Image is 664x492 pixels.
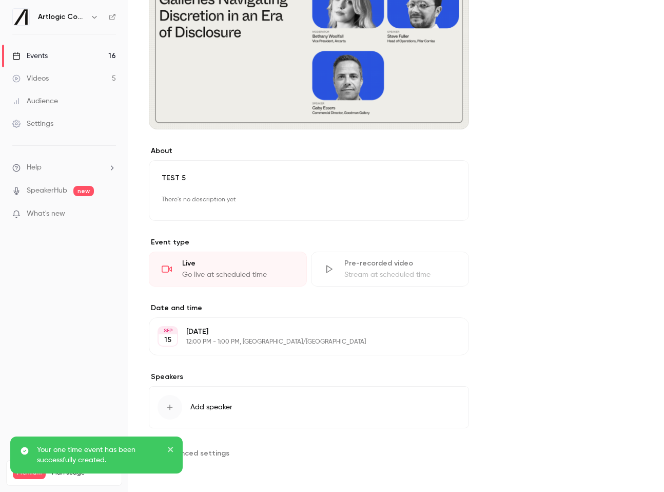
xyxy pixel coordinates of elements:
div: Audience [12,96,58,106]
p: TEST 5 [162,173,456,183]
p: [DATE] [186,327,415,337]
li: help-dropdown-opener [12,162,116,173]
p: There's no description yet [162,192,456,208]
iframe: Noticeable Trigger [104,210,116,219]
h6: Artlogic Connect 2025 [38,12,86,22]
div: Settings [12,119,53,129]
img: Artlogic Connect 2025 [13,9,29,25]
span: What's new [27,209,65,219]
label: About [149,146,469,156]
label: Speakers [149,372,469,382]
span: Help [27,162,42,173]
span: new [73,186,94,196]
div: Pre-recorded videoStream at scheduled time [311,252,469,287]
label: Date and time [149,303,469,313]
button: Advanced settings [149,445,236,461]
div: Events [12,51,48,61]
div: Stream at scheduled time [344,270,456,280]
p: 15 [164,335,171,345]
div: Go live at scheduled time [182,270,294,280]
div: Pre-recorded video [344,258,456,269]
p: Event type [149,237,469,248]
p: Your one time event has been successfully created. [37,445,160,465]
button: Add speaker [149,386,469,428]
span: Add speaker [190,402,232,412]
div: Videos [12,73,49,84]
p: 12:00 PM - 1:00 PM, [GEOGRAPHIC_DATA]/[GEOGRAPHIC_DATA] [186,338,415,346]
button: close [167,445,174,457]
div: LiveGo live at scheduled time [149,252,307,287]
a: SpeakerHub [27,185,67,196]
div: Live [182,258,294,269]
span: Advanced settings [163,448,229,459]
section: Advanced settings [149,445,469,461]
div: SEP [159,327,177,334]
